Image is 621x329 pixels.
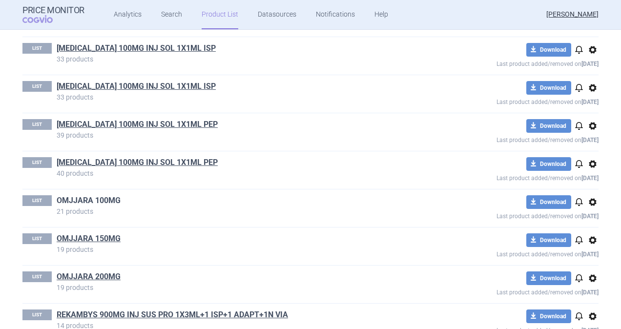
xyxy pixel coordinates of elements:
[57,119,218,130] a: [MEDICAL_DATA] 100MG INJ SOL 1X1ML PEP
[57,157,426,170] h1: NUCALA 100MG INJ SOL 1X1ML PEP
[526,81,571,95] button: Download
[57,271,426,284] h1: OMJJARA 200MG
[57,94,426,101] p: 33 products
[526,157,571,171] button: Download
[57,271,121,282] a: OMJJARA 200MG
[426,171,599,183] p: Last product added/removed on
[22,43,52,54] p: LIST
[22,119,52,130] p: LIST
[526,195,571,209] button: Download
[526,43,571,57] button: Download
[22,81,52,92] p: LIST
[581,251,599,258] strong: [DATE]
[57,170,426,177] p: 40 products
[57,43,216,54] a: [MEDICAL_DATA] 100MG INJ SOL 1X1ML ISP
[526,119,571,133] button: Download
[57,81,426,94] h1: NUCALA 100MG INJ SOL 1X1ML ISP
[581,137,599,144] strong: [DATE]
[57,81,216,92] a: [MEDICAL_DATA] 100MG INJ SOL 1X1ML ISP
[581,61,599,67] strong: [DATE]
[57,322,426,329] p: 14 products
[22,233,52,244] p: LIST
[426,285,599,297] p: Last product added/removed on
[57,233,121,244] a: OMJJARA 150MG
[57,233,426,246] h1: OMJJARA 150MG
[22,271,52,282] p: LIST
[22,195,52,206] p: LIST
[57,157,218,168] a: [MEDICAL_DATA] 100MG INJ SOL 1X1ML PEP
[426,133,599,145] p: Last product added/removed on
[426,247,599,259] p: Last product added/removed on
[57,284,426,291] p: 19 products
[57,119,426,132] h1: NUCALA 100MG INJ SOL 1X1ML PEP
[426,209,599,221] p: Last product added/removed on
[581,99,599,105] strong: [DATE]
[57,208,426,215] p: 21 products
[22,309,52,320] p: LIST
[426,95,599,107] p: Last product added/removed on
[526,271,571,285] button: Download
[526,309,571,323] button: Download
[57,56,426,62] p: 33 products
[581,175,599,182] strong: [DATE]
[581,289,599,296] strong: [DATE]
[57,309,288,320] a: REKAMBYS 900MG INJ SUS PRO 1X3ML+1 ISP+1 ADAPT+1N VIA
[581,213,599,220] strong: [DATE]
[426,57,599,69] p: Last product added/removed on
[526,233,571,247] button: Download
[22,157,52,168] p: LIST
[22,5,84,24] a: Price MonitorCOGVIO
[57,43,426,56] h1: NUCALA 100MG INJ SOL 1X1ML ISP
[57,195,121,206] a: OMJJARA 100MG
[22,15,66,23] span: COGVIO
[57,195,426,208] h1: OMJJARA 100MG
[57,132,426,139] p: 39 products
[57,246,426,253] p: 19 products
[22,5,84,15] strong: Price Monitor
[57,309,426,322] h1: REKAMBYS 900MG INJ SUS PRO 1X3ML+1 ISP+1 ADAPT+1N VIA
